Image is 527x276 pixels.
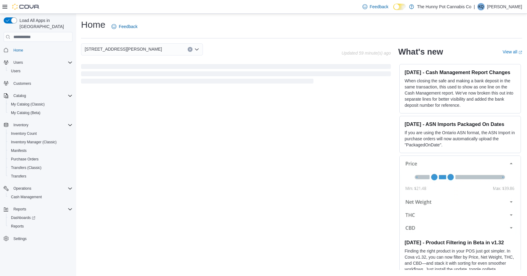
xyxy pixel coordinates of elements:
[6,100,75,109] button: My Catalog (Classic)
[11,157,39,162] span: Purchase Orders
[1,234,75,243] button: Settings
[1,91,75,100] button: Catalog
[81,19,105,31] h1: Home
[6,193,75,201] button: Cash Management
[398,47,443,57] h2: What's new
[6,222,75,231] button: Reports
[405,239,516,246] h3: [DATE] - Product Filtering in Beta in v1.32
[9,130,39,137] a: Inventory Count
[518,51,522,54] svg: External link
[360,1,391,13] a: Feedback
[417,3,471,10] p: The Hunny Pot Cannabis Co
[4,43,73,259] nav: Complex example
[109,20,140,33] a: Feedback
[405,78,516,108] p: When closing the safe and making a bank deposit in the same transaction, this used to show as one...
[11,185,34,192] button: Operations
[13,60,23,65] span: Users
[9,156,41,163] a: Purchase Orders
[474,3,475,10] p: |
[9,101,47,108] a: My Catalog (Classic)
[6,155,75,163] button: Purchase Orders
[11,47,26,54] a: Home
[13,81,31,86] span: Customers
[119,23,137,30] span: Feedback
[6,163,75,172] button: Transfers (Classic)
[9,67,23,75] a: Users
[11,131,37,136] span: Inventory Count
[1,45,75,54] button: Home
[9,130,73,137] span: Inventory Count
[11,235,29,242] a: Settings
[11,215,35,220] span: Dashboards
[9,193,44,201] a: Cash Management
[9,214,38,221] a: Dashboards
[487,3,522,10] p: [PERSON_NAME]
[9,223,26,230] a: Reports
[11,206,29,213] button: Reports
[6,172,75,181] button: Transfers
[393,4,406,10] input: Dark Mode
[1,58,75,67] button: Users
[11,110,41,115] span: My Catalog (Beta)
[9,214,73,221] span: Dashboards
[405,121,516,127] h3: [DATE] - ASN Imports Packaged On Dates
[11,235,73,242] span: Settings
[13,236,27,241] span: Settings
[11,195,42,199] span: Cash Management
[11,80,73,87] span: Customers
[17,17,73,30] span: Load All Apps in [GEOGRAPHIC_DATA]
[11,121,31,129] button: Inventory
[11,140,57,145] span: Inventory Manager (Classic)
[11,121,73,129] span: Inventory
[13,207,26,212] span: Reports
[6,213,75,222] a: Dashboards
[9,156,73,163] span: Purchase Orders
[81,65,391,85] span: Loading
[188,47,193,52] button: Clear input
[11,206,73,213] span: Reports
[9,173,73,180] span: Transfers
[11,185,73,192] span: Operations
[194,47,199,52] button: Open list of options
[13,123,28,127] span: Inventory
[6,146,75,155] button: Manifests
[11,69,20,73] span: Users
[11,59,25,66] button: Users
[9,138,73,146] span: Inventory Manager (Classic)
[11,148,27,153] span: Manifests
[1,184,75,193] button: Operations
[13,186,31,191] span: Operations
[11,92,73,99] span: Catalog
[9,164,73,171] span: Transfers (Classic)
[85,45,162,53] span: [STREET_ADDRESS][PERSON_NAME]
[370,4,388,10] span: Feedback
[9,147,73,154] span: Manifests
[9,164,44,171] a: Transfers (Classic)
[9,147,29,154] a: Manifests
[503,49,522,54] a: View allExternal link
[11,59,73,66] span: Users
[13,48,23,53] span: Home
[11,224,24,229] span: Reports
[6,109,75,117] button: My Catalog (Beta)
[405,69,516,75] h3: [DATE] - Cash Management Report Changes
[1,79,75,88] button: Customers
[9,173,29,180] a: Transfers
[341,51,391,56] p: Updated 59 minute(s) ago
[1,205,75,213] button: Reports
[9,67,73,75] span: Users
[6,129,75,138] button: Inventory Count
[12,4,40,10] img: Cova
[13,93,26,98] span: Catalog
[11,46,73,54] span: Home
[9,109,73,116] span: My Catalog (Beta)
[9,138,59,146] a: Inventory Manager (Classic)
[9,193,73,201] span: Cash Management
[9,101,73,108] span: My Catalog (Classic)
[405,130,516,148] p: If you are using the Ontario ASN format, the ASN Import in purchase orders will now automatically...
[6,138,75,146] button: Inventory Manager (Classic)
[11,165,41,170] span: Transfers (Classic)
[11,80,34,87] a: Customers
[11,92,28,99] button: Catalog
